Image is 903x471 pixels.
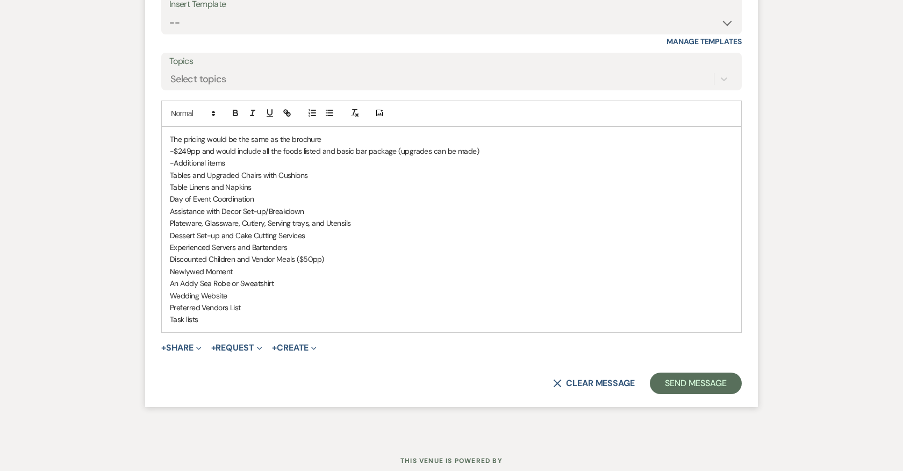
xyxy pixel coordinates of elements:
p: Tables and Upgraded Chairs with Cushions [170,169,733,181]
button: Clear message [553,379,635,388]
p: -Additional items [170,157,733,169]
button: Send Message [650,373,742,394]
p: Task lists [170,313,733,325]
p: Preferred Vendors List [170,302,733,313]
p: Plateware, Glassware, Cutlery, Serving trays, and Utensils [170,217,733,229]
p: Experienced Servers and Bartenders [170,241,733,253]
span: + [211,344,216,352]
span: + [272,344,277,352]
p: Discounted Children and Vendor Meals ($50pp) [170,253,733,265]
p: Day of Event Coordination [170,193,733,205]
button: Request [211,344,262,352]
a: Manage Templates [666,37,742,46]
p: Assistance with Decor Set-up/Breakdown [170,205,733,217]
p: Newlywed Moment [170,266,733,277]
p: The pricing would be the same as the brochure [170,133,733,145]
p: Wedding Website [170,290,733,302]
p: -$249pp and would include all the foods listed and basic bar package (upgrades can be made) [170,145,733,157]
button: Share [161,344,202,352]
p: Dessert Set-up and Cake Cutting Services [170,230,733,241]
label: Topics [169,54,734,69]
button: Create [272,344,317,352]
span: + [161,344,166,352]
p: An Addy Sea Robe or Sweatshirt [170,277,733,289]
p: Table Linens and Napkins [170,181,733,193]
div: Select topics [170,72,226,87]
